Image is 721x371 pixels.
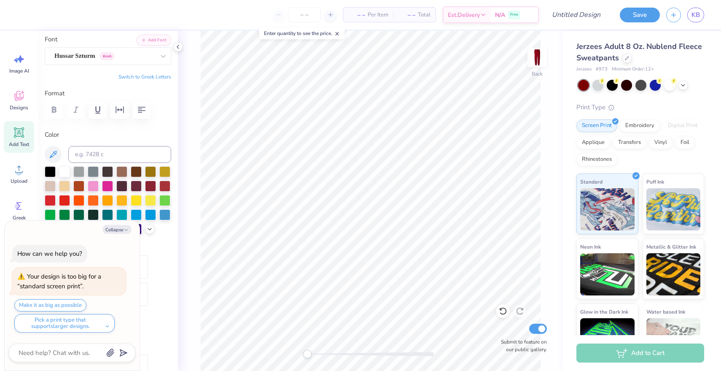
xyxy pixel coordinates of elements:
[288,7,321,22] input: – –
[646,307,685,316] span: Water based Ink
[620,119,660,132] div: Embroidery
[398,11,415,19] span: – –
[68,146,171,163] input: e.g. 7428 c
[646,253,701,295] img: Metallic & Glitter Ink
[14,314,115,333] button: Pick a print type that supportslarger designs.
[13,214,26,221] span: Greek
[118,73,171,80] button: Switch to Greek Letters
[529,49,546,66] img: Back
[576,41,702,63] span: Jerzees Adult 8 Oz. Nublend Fleece Sweatpants
[646,177,664,186] span: Puff Ink
[9,141,29,148] span: Add Text
[259,27,345,39] div: Enter quantity to see the price.
[576,136,610,149] div: Applique
[620,8,660,22] button: Save
[17,249,82,258] div: How can we help you?
[9,68,29,74] span: Image AI
[596,66,608,73] span: # 973
[576,103,704,112] div: Print Type
[580,242,601,251] span: Neon Ink
[662,119,703,132] div: Digital Print
[687,8,704,22] a: KB
[580,177,603,186] span: Standard
[545,6,607,23] input: Untitled Design
[17,272,101,290] div: Your design is too big for a “standard screen print”.
[303,350,312,358] div: Accessibility label
[532,70,543,78] div: Back
[418,11,430,19] span: Total
[448,11,480,19] span: Est. Delivery
[580,318,635,360] img: Glow in the Dark Ink
[646,188,701,230] img: Puff Ink
[495,11,505,19] span: N/A
[45,89,171,98] label: Format
[10,104,28,111] span: Designs
[14,299,86,311] button: Make it as big as possible
[613,136,646,149] div: Transfers
[137,35,171,46] button: Add Font
[646,242,696,251] span: Metallic & Glitter Ink
[103,225,131,234] button: Collapse
[45,130,171,140] label: Color
[368,11,388,19] span: Per Item
[510,12,518,18] span: Free
[45,35,57,44] label: Font
[646,318,701,360] img: Water based Ink
[576,119,617,132] div: Screen Print
[612,66,654,73] span: Minimum Order: 12 +
[11,178,27,184] span: Upload
[580,188,635,230] img: Standard
[675,136,695,149] div: Foil
[580,307,628,316] span: Glow in the Dark Ink
[496,338,547,353] label: Submit to feature on our public gallery.
[649,136,673,149] div: Vinyl
[576,153,617,166] div: Rhinestones
[348,11,365,19] span: – –
[576,66,592,73] span: Jerzees
[691,10,700,20] span: KB
[580,253,635,295] img: Neon Ink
